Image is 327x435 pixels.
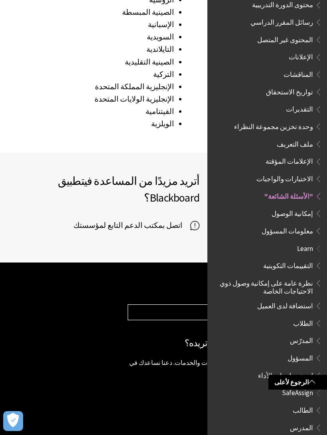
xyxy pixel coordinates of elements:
[264,190,313,200] span: "الأسئلة الشائعة"
[8,19,174,30] li: الإسبانية
[286,103,313,114] span: التقديرات
[128,282,319,296] h2: مساعدة منتجات Blackboard
[8,57,174,68] li: الصينية التقليدية
[290,334,313,345] span: المدرّس
[256,172,313,183] span: الاختبارات والواجبات
[257,33,313,44] span: المحتوى غير المتصل
[8,69,174,80] li: التركية
[234,120,313,131] span: وحدة تخزين مجموعة النظراء
[272,207,313,217] span: إمكانية الوصول
[128,336,319,350] h2: ألا يبدو هذا المنتج مثل المنتج الذي تريده؟
[297,242,313,253] span: Learn
[262,224,313,235] span: معلومات المسؤول
[8,7,174,18] li: الصينية المبسطة
[268,375,327,390] a: الرجوع لأعلى
[263,259,313,270] span: التقييمات التكوينية
[8,44,174,55] li: التايلاندية
[282,386,313,397] span: SafeAssign
[258,369,313,380] span: لوحة معلومات الأداء
[293,404,313,414] span: الطالب
[73,219,190,231] span: اتصل بمكتب الدعم التابع لمؤسستك
[293,317,313,327] span: الطلاب
[8,94,174,105] li: الإنجليزية الولايات المتحدة
[8,31,174,43] li: السويدية
[8,106,174,117] li: الفيتنامية
[8,118,174,129] li: الويلزية
[289,51,313,61] span: الإعلانات
[212,242,322,382] nav: Book outline for Blackboard Learn Help
[73,219,199,231] a: اتصل بمكتب الدعم التابع لمؤسستك
[8,172,199,206] h2: أتريد مزيدًا من المساعدة في ؟
[58,174,199,205] span: تطبيق Blackboard
[3,411,23,431] button: Open Preferences
[266,155,313,166] span: الإعلامات المؤقتة
[217,276,313,295] span: نظرة عامة على إمكانية وصول ذوي الاحتياجات الخاصة
[290,421,313,432] span: المدرس
[277,137,313,148] span: ملف التعريف
[284,68,313,78] span: المناقشات
[288,351,313,362] span: المسؤول
[128,358,319,376] p: تتميز Blackboard بامتلاكها للعديد من المنتجات والخدمات. دعنا نساعدك في العثور على المعلومات التي ...
[266,85,313,96] span: تواريخ الاستحقاق
[8,81,174,92] li: الإنجليزية المملكة المتحدة
[257,299,313,310] span: استضافة لدى العميل
[250,16,313,26] span: رسائل المقرر الدراسي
